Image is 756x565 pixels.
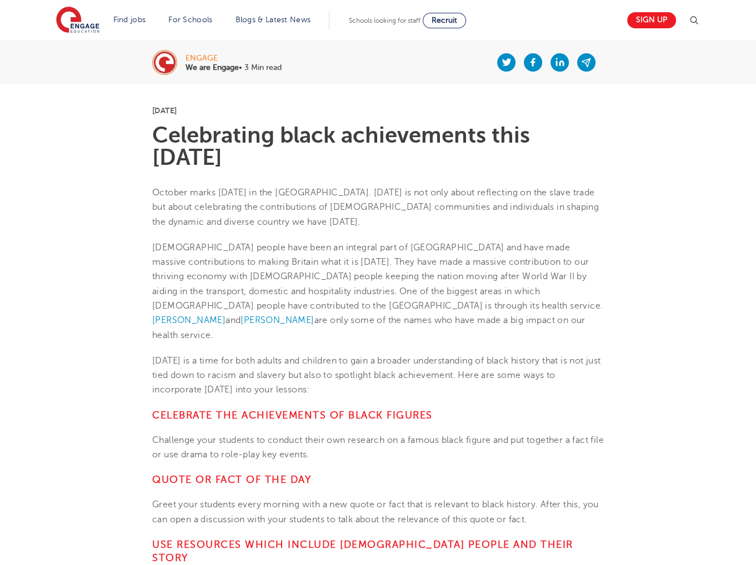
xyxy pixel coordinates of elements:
[152,435,604,460] span: Challenge your students to conduct their own research on a famous black figure and put together a...
[226,315,241,325] span: and
[152,243,603,311] span: [DEMOGRAPHIC_DATA] people have been an integral part of [GEOGRAPHIC_DATA] and have made massive c...
[152,188,599,227] span: October marks [DATE] in the [GEOGRAPHIC_DATA]. [DATE] is not only about reflecting on the slave t...
[236,16,311,24] a: Blogs & Latest News
[113,16,146,24] a: Find jobs
[186,63,239,72] b: We are Engage
[423,13,466,28] a: Recruit
[152,410,433,421] strong: Celebrate the achievements of black figures
[186,64,282,72] p: • 3 Min read
[152,107,604,114] p: [DATE]
[432,16,457,24] span: Recruit
[349,17,420,24] span: Schools looking for staff
[168,16,212,24] a: For Schools
[152,124,604,169] h1: Celebrating black achievements this [DATE]
[241,315,314,325] a: [PERSON_NAME]
[152,315,585,340] span: are only some of the names who have made a big impact on our health service.
[152,500,599,524] span: Greet your students every morning with a new quote or fact that is relevant to black history. Aft...
[56,7,99,34] img: Engage Education
[152,539,573,563] strong: Use resources which include [DEMOGRAPHIC_DATA] people and their story
[152,474,311,485] strong: Quote or fact of the day
[627,12,676,28] a: Sign up
[186,54,282,62] div: engage
[152,356,600,395] span: [DATE] is a time for both adults and children to gain a broader understanding of black history th...
[152,315,226,325] a: [PERSON_NAME]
